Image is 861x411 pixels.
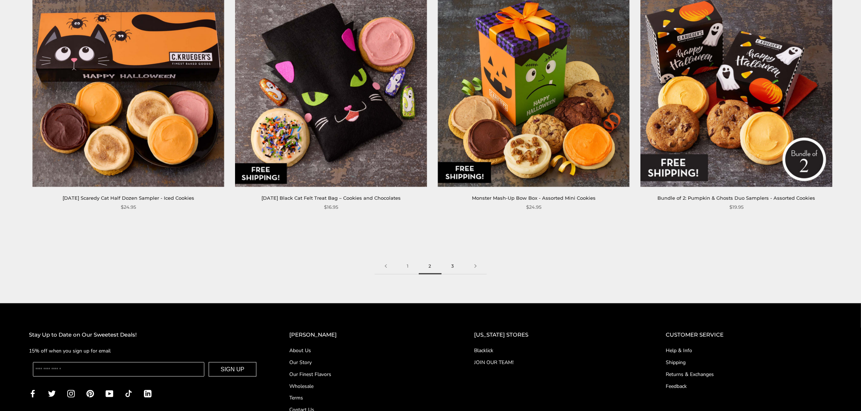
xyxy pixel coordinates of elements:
[666,330,832,339] h2: CUSTOMER SERVICE
[125,389,132,398] a: TikTok
[29,389,37,398] a: Facebook
[474,347,637,354] a: Blacklick
[289,359,445,366] a: Our Story
[474,330,637,339] h2: [US_STATE] STORES
[29,330,260,339] h2: Stay Up to Date on Our Sweetest Deals!
[29,347,260,355] p: 15% off when you sign up for email
[144,389,152,398] a: LinkedIn
[729,203,743,211] span: $19.95
[666,347,832,354] a: Help & Info
[289,371,445,378] a: Our Finest Flavors
[209,362,256,377] button: SIGN UP
[289,394,445,402] a: Terms
[526,203,541,211] span: $24.95
[474,359,637,366] a: JOIN OUR TEAM!
[666,382,832,390] a: Feedback
[67,389,75,398] a: Instagram
[472,195,596,201] a: Monster Mash-Up Bow Box - Assorted Mini Cookies
[289,330,445,339] h2: [PERSON_NAME]
[666,371,832,378] a: Returns & Exchanges
[86,389,94,398] a: Pinterest
[33,362,204,377] input: Enter your email
[442,258,464,274] a: 3
[48,389,56,398] a: Twitter
[397,258,419,274] a: 1
[666,359,832,366] a: Shipping
[324,203,338,211] span: $16.95
[419,258,442,274] span: 2
[106,389,113,398] a: YouTube
[375,258,397,274] a: Previous page
[261,195,401,201] a: [DATE] Black Cat Felt Treat Bag – Cookies and Chocolates
[121,203,136,211] span: $24.95
[657,195,815,201] a: Bundle of 2: Pumpkin & Ghosts Duo Samplers - Assorted Cookies
[63,195,194,201] a: [DATE] Scaredy Cat Half Dozen Sampler - Iced Cookies
[289,347,445,354] a: About Us
[289,382,445,390] a: Wholesale
[464,258,487,274] a: Next page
